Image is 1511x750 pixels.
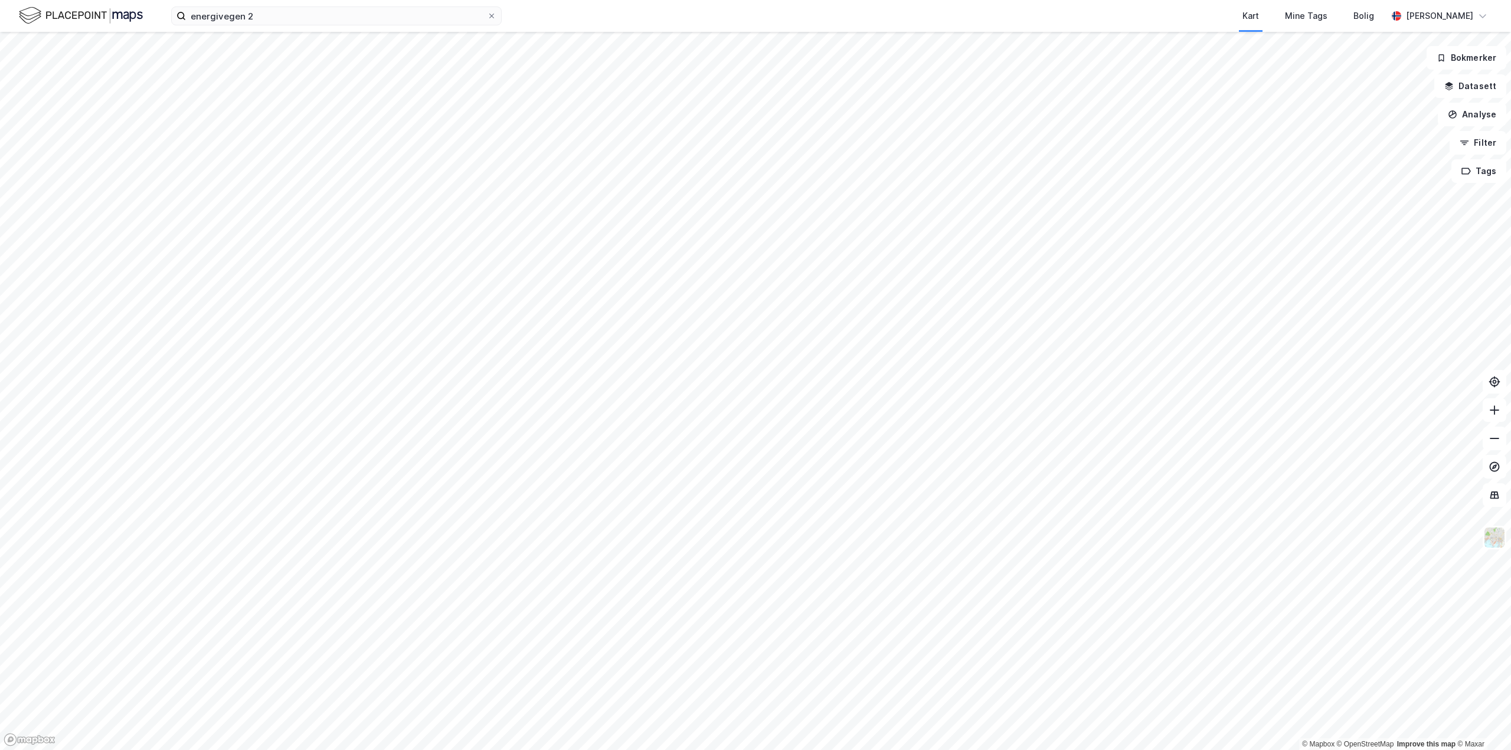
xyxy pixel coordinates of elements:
[1285,9,1327,23] div: Mine Tags
[19,5,143,26] img: logo.f888ab2527a4732fd821a326f86c7f29.svg
[1397,740,1456,748] a: Improve this map
[186,7,487,25] input: Søk på adresse, matrikkel, gårdeiere, leietakere eller personer
[1406,9,1473,23] div: [PERSON_NAME]
[1450,131,1506,155] button: Filter
[1242,9,1259,23] div: Kart
[1483,526,1506,549] img: Z
[1353,9,1374,23] div: Bolig
[4,733,55,746] a: Mapbox homepage
[1302,740,1335,748] a: Mapbox
[1427,46,1506,70] button: Bokmerker
[1452,693,1511,750] iframe: Chat Widget
[1438,103,1506,126] button: Analyse
[1434,74,1506,98] button: Datasett
[1337,740,1394,748] a: OpenStreetMap
[1451,159,1506,183] button: Tags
